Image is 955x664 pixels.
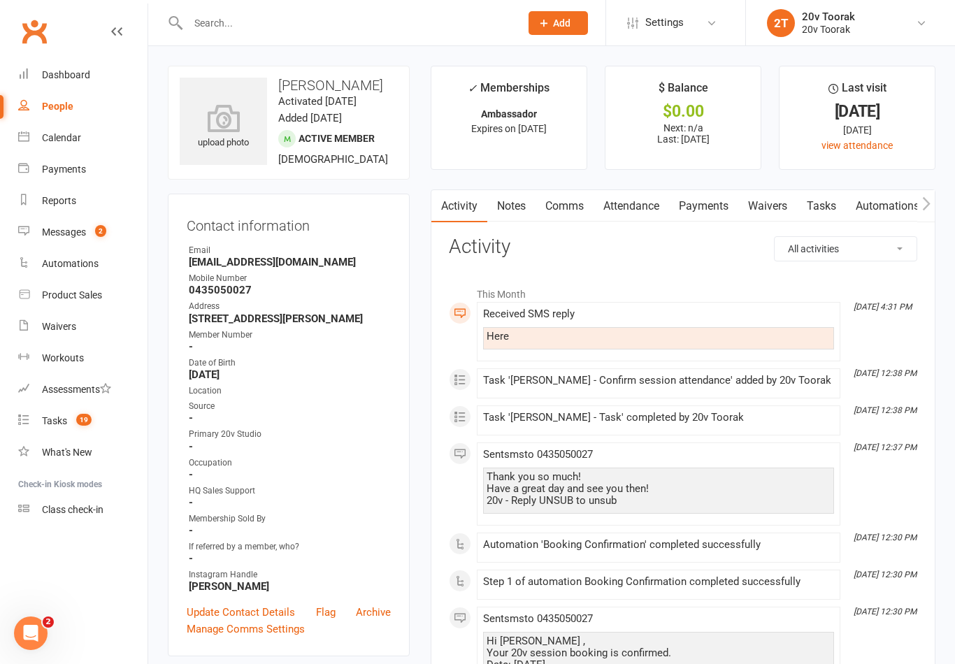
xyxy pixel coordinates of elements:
a: Comms [536,190,594,222]
a: Product Sales [18,280,148,311]
strong: [PERSON_NAME] [189,580,391,593]
div: Workouts [42,352,84,363]
a: Flag [316,604,336,621]
a: Calendar [18,122,148,154]
a: Attendance [594,190,669,222]
div: Automation 'Booking Confirmation' completed successfully [483,539,834,551]
i: [DATE] 12:38 PM [854,405,917,415]
div: Email [189,244,391,257]
div: Address [189,300,391,313]
a: People [18,91,148,122]
iframe: Intercom live chat [14,616,48,650]
strong: - [189,468,391,481]
strong: - [189,524,391,537]
div: Task '[PERSON_NAME] - Task' completed by 20v Toorak [483,412,834,424]
a: Automations [846,190,929,222]
div: Mobile Number [189,272,391,285]
span: Sent sms to 0435050027 [483,612,593,625]
div: $ Balance [659,79,708,104]
a: Workouts [18,342,148,374]
strong: - [189,552,391,565]
div: Assessments [42,384,111,395]
a: view attendance [821,140,893,151]
a: Activity [431,190,487,222]
span: 2 [43,616,54,628]
div: Messages [42,226,86,238]
a: Update Contact Details [187,604,295,621]
strong: Ambassador [481,108,537,120]
span: Sent sms to 0435050027 [483,448,593,461]
div: Waivers [42,321,76,332]
time: Added [DATE] [278,112,342,124]
div: 20v Toorak [802,23,855,36]
i: [DATE] 12:30 PM [854,607,917,616]
div: Tasks [42,415,67,426]
div: Payments [42,164,86,175]
strong: - [189,496,391,509]
h3: [PERSON_NAME] [180,78,398,93]
div: $0.00 [618,104,748,119]
div: [DATE] [792,104,922,119]
strong: [EMAIL_ADDRESS][DOMAIN_NAME] [189,256,391,268]
div: Step 1 of automation Booking Confirmation completed successfully [483,576,834,588]
div: Date of Birth [189,356,391,370]
time: Activated [DATE] [278,95,357,108]
button: Add [529,11,588,35]
div: Source [189,400,391,413]
div: 2T [767,9,795,37]
div: Reports [42,195,76,206]
div: People [42,101,73,112]
a: Waivers [18,311,148,342]
div: Automations [42,258,99,269]
strong: - [189,440,391,453]
a: Class kiosk mode [18,494,148,526]
a: What's New [18,437,148,468]
div: HQ Sales Support [189,484,391,498]
div: Calendar [42,132,81,143]
a: Archive [356,604,391,621]
span: Settings [645,7,684,38]
span: Expires on [DATE] [471,123,547,134]
h3: Contact information [187,212,391,233]
strong: - [189,340,391,353]
div: Member Number [189,329,391,342]
div: Dashboard [42,69,90,80]
span: Active member [299,133,375,144]
a: Assessments [18,374,148,405]
div: Product Sales [42,289,102,301]
strong: [DATE] [189,368,391,381]
div: If referred by a member, who? [189,540,391,554]
strong: 0435050027 [189,284,391,296]
a: Tasks 19 [18,405,148,437]
li: This Month [449,280,917,302]
div: Memberships [468,79,550,105]
i: [DATE] 12:30 PM [854,533,917,542]
div: Here [487,331,831,342]
span: 2 [95,225,106,237]
a: Notes [487,190,536,222]
div: [DATE] [792,122,922,138]
div: Membership Sold By [189,512,391,526]
div: Occupation [189,456,391,470]
span: [DEMOGRAPHIC_DATA] [278,153,388,166]
div: Received SMS reply [483,308,834,320]
input: Search... [184,13,510,33]
a: Dashboard [18,59,148,91]
strong: [STREET_ADDRESS][PERSON_NAME] [189,312,391,325]
i: [DATE] 4:31 PM [854,302,912,312]
i: [DATE] 12:30 PM [854,570,917,579]
i: ✓ [468,82,477,95]
a: Payments [669,190,738,222]
div: Thank you so much! Have a great day and see you then! 20v - Reply UNSUB to unsub [487,471,831,507]
div: 20v Toorak [802,10,855,23]
a: Tasks [797,190,846,222]
a: Waivers [738,190,797,222]
div: Location [189,384,391,398]
div: Primary 20v Studio [189,428,391,441]
div: What's New [42,447,92,458]
a: Automations [18,248,148,280]
a: Manage Comms Settings [187,621,305,637]
strong: - [189,412,391,424]
a: Payments [18,154,148,185]
div: Class check-in [42,504,103,515]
